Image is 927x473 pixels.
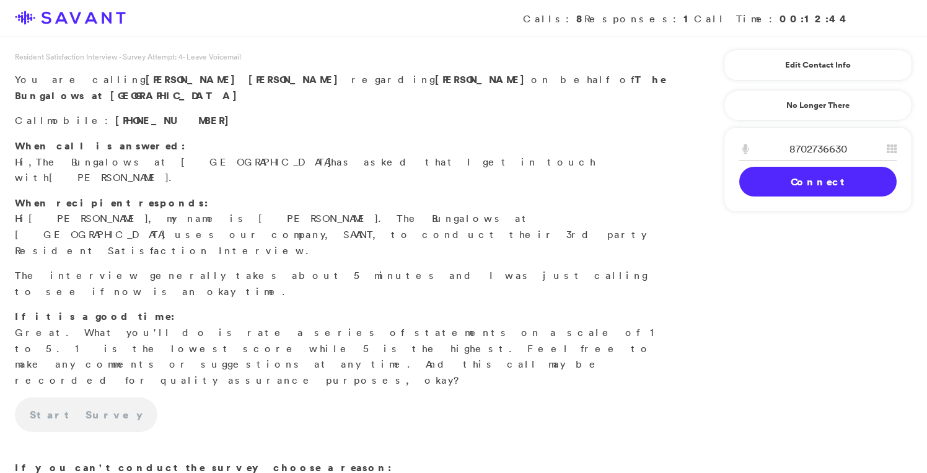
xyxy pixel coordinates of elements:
strong: When call is answered: [15,139,185,153]
span: Resident Satisfaction Interview - Survey Attempt: 4 - Leave Voicemail [15,51,241,62]
p: Call : [15,113,677,129]
a: Start Survey [15,397,157,432]
span: [PERSON_NAME] [146,73,242,86]
strong: When recipient responds: [15,196,208,210]
a: Connect [739,167,897,197]
p: Hi , my name is [PERSON_NAME]. The Bungalows at [GEOGRAPHIC_DATA] uses our company, SAVANT, to co... [15,195,677,259]
strong: The Bungalows at [GEOGRAPHIC_DATA] [15,73,666,102]
strong: If it is a good time: [15,309,175,323]
span: mobile [47,114,105,126]
span: The Bungalows at [GEOGRAPHIC_DATA] [36,156,331,168]
strong: [PERSON_NAME] [435,73,531,86]
strong: 00:12:44 [780,12,850,25]
p: Great. What you'll do is rate a series of statements on a scale of 1 to 5. 1 is the lowest score ... [15,309,677,388]
span: [PERSON_NAME] [49,171,169,183]
p: The interview generally takes about 5 minutes and I was just calling to see if now is an okay time. [15,268,677,299]
strong: 8 [576,12,584,25]
a: No Longer There [724,90,912,121]
a: Edit Contact Info [739,55,897,75]
span: [PHONE_NUMBER] [115,113,235,127]
span: [PERSON_NAME] [248,73,345,86]
strong: 1 [683,12,694,25]
span: [PERSON_NAME] [29,212,148,224]
p: Hi, has asked that I get in touch with . [15,138,677,186]
p: You are calling regarding on behalf of [15,72,677,104]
